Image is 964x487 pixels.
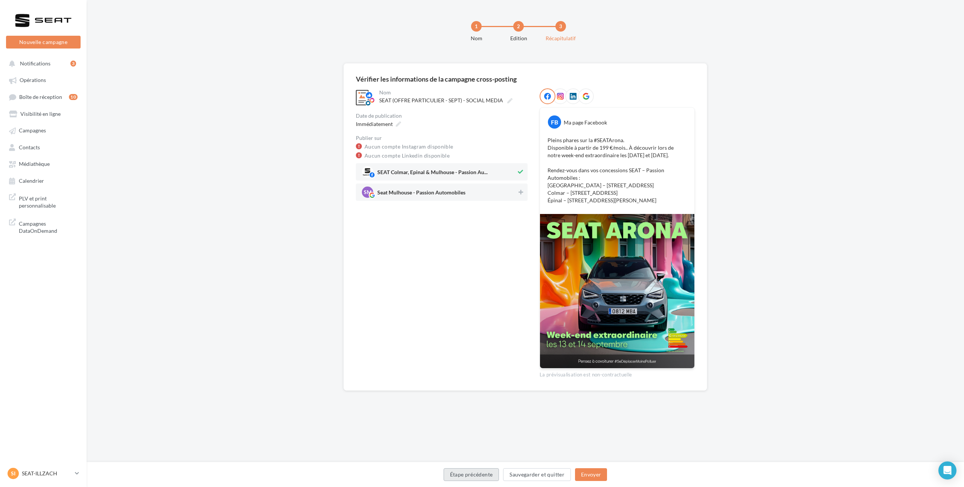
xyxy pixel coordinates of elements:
[6,36,81,49] button: Nouvelle campagne
[564,119,607,126] div: Ma page Facebook
[19,161,50,167] span: Médiathèque
[11,470,15,477] span: SI
[19,94,62,100] span: Boîte de réception
[365,151,450,160] a: Aucun compte Linkedin disponible
[20,77,46,83] span: Opérations
[5,174,82,187] a: Calendrier
[471,21,482,32] div: 1
[22,470,72,477] p: SEAT-ILLZACH
[356,113,528,118] div: Date de publication
[356,76,517,82] div: Vérifier les informations de la campagne cross-posting
[452,35,500,42] div: Nom
[513,21,524,32] div: 2
[503,468,571,481] button: Sauvegarder et quitter
[938,461,956,479] div: Open Intercom Messenger
[356,121,393,127] span: Immédiatement
[5,157,82,170] a: Médiathèque
[494,35,543,42] div: Edition
[69,94,78,100] div: 10
[377,190,465,198] span: Seat Mulhouse - Passion Automobiles
[19,218,78,235] span: Campagnes DataOnDemand
[5,140,82,154] a: Contacts
[70,61,76,67] div: 3
[6,466,81,481] a: SI SEAT-ILLZACH
[379,90,526,95] div: Nom
[5,90,82,104] a: Boîte de réception10
[548,137,687,204] p: Pleins phares sur la #SEATArona. Disponible à partir de 199 €/mois.. À découvrir lors de notre we...
[19,193,78,209] span: PLV et print personnalisable
[5,73,82,86] a: Opérations
[20,60,50,67] span: Notifications
[5,107,82,120] a: Visibilité en ligne
[548,115,561,129] div: FB
[19,178,44,184] span: Calendrier
[377,170,488,178] span: SEAT Colmar, Epinal & Mulhouse - Passion Au...
[19,127,46,134] span: Campagnes
[5,123,82,137] a: Campagnes
[365,142,453,151] a: Aucun compte Instagram disponible
[364,190,372,195] span: SM
[537,35,585,42] div: Récapitulatif
[555,21,566,32] div: 3
[540,369,695,378] div: La prévisualisation est non-contractuelle
[20,111,61,117] span: Visibilité en ligne
[379,97,503,103] span: SEAT (OFFRE PARTICULIER - SEPT) - SOCIAL MEDIA
[19,144,40,150] span: Contacts
[5,215,82,238] a: Campagnes DataOnDemand
[5,190,82,212] a: PLV et print personnalisable
[356,135,528,141] div: Publier sur
[444,468,499,481] button: Étape précédente
[575,468,607,481] button: Envoyer
[5,56,79,70] button: Notifications 3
